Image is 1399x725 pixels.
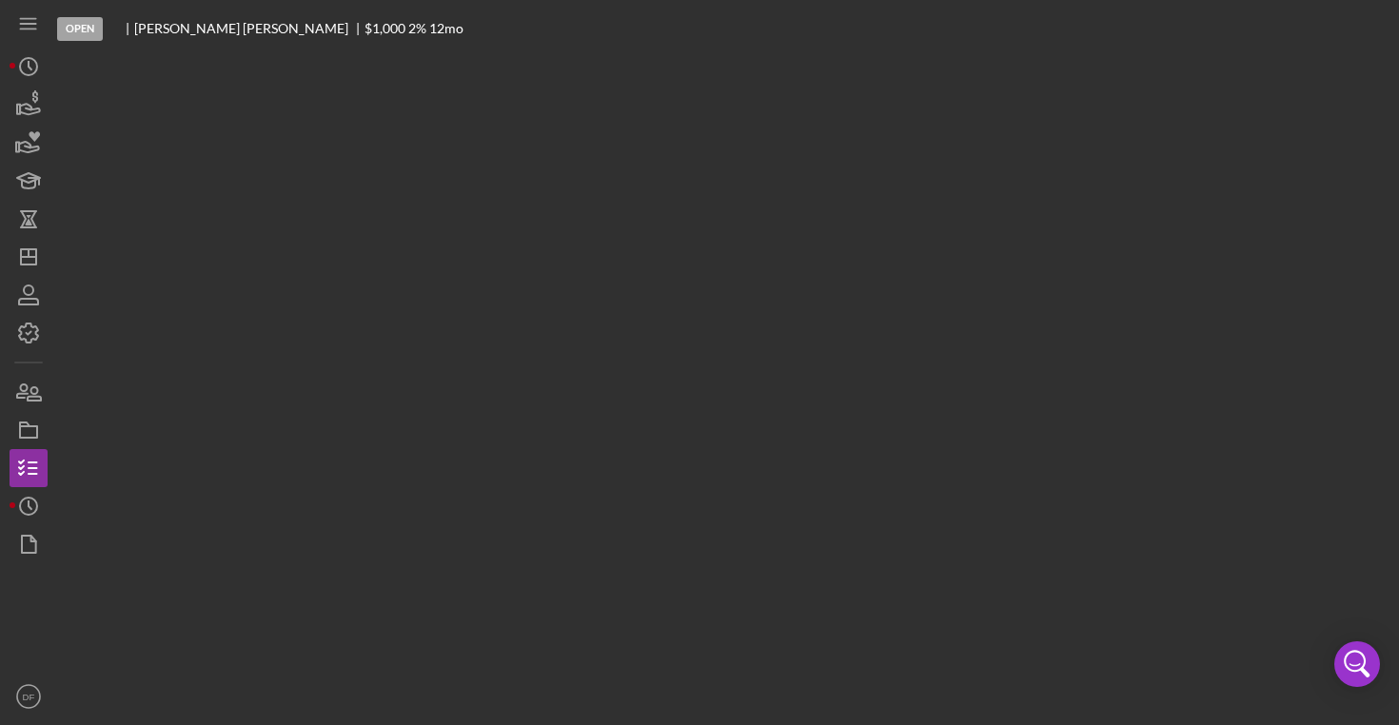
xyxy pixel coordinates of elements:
div: Open [57,17,103,41]
span: $1,000 [365,20,405,36]
div: [PERSON_NAME] [PERSON_NAME] [134,21,365,36]
div: 2 % [408,21,426,36]
button: DF [10,677,48,715]
text: DF [23,692,35,702]
div: 12 mo [429,21,463,36]
div: Open Intercom Messenger [1334,641,1380,687]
